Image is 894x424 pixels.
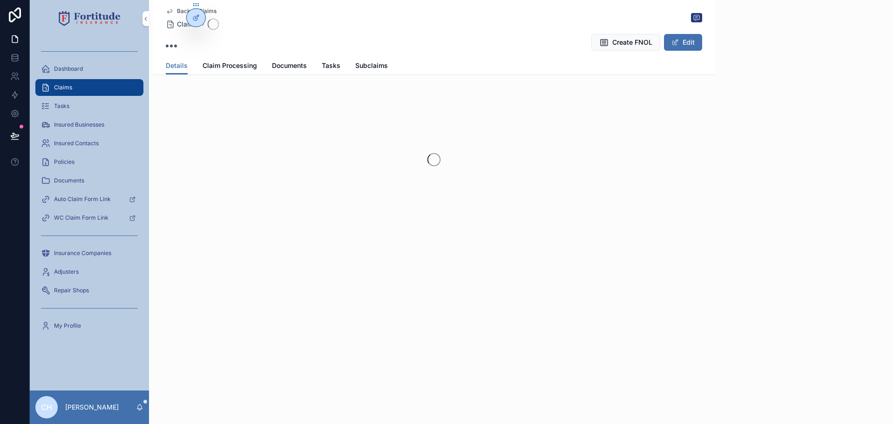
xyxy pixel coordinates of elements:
[54,177,84,184] span: Documents
[35,98,143,114] a: Tasks
[54,140,99,147] span: Insured Contacts
[54,214,108,222] span: WC Claim Form Link
[35,116,143,133] a: Insured Businesses
[166,20,198,29] a: Claims
[41,402,52,413] span: CH
[166,57,188,75] a: Details
[35,282,143,299] a: Repair Shops
[35,209,143,226] a: WC Claim Form Link
[54,121,104,128] span: Insured Businesses
[166,7,217,15] a: Back to Claims
[35,154,143,170] a: Policies
[35,263,143,280] a: Adjusters
[65,403,119,412] p: [PERSON_NAME]
[59,11,121,26] img: App logo
[35,245,143,262] a: Insurance Companies
[35,317,143,334] a: My Profile
[35,135,143,152] a: Insured Contacts
[35,172,143,189] a: Documents
[35,61,143,77] a: Dashboard
[355,57,388,76] a: Subclaims
[177,7,217,15] span: Back to Claims
[54,249,111,257] span: Insurance Companies
[612,38,652,47] span: Create FNOL
[272,61,307,70] span: Documents
[322,57,340,76] a: Tasks
[166,61,188,70] span: Details
[35,191,143,208] a: Auto Claim Form Link
[203,57,257,76] a: Claim Processing
[272,57,307,76] a: Documents
[355,61,388,70] span: Subclaims
[177,20,198,29] span: Claims
[54,65,83,73] span: Dashboard
[591,34,660,51] button: Create FNOL
[30,37,149,346] div: scrollable content
[54,84,72,91] span: Claims
[54,158,74,166] span: Policies
[203,61,257,70] span: Claim Processing
[54,268,79,276] span: Adjusters
[54,195,111,203] span: Auto Claim Form Link
[54,322,81,330] span: My Profile
[322,61,340,70] span: Tasks
[664,34,702,51] button: Edit
[35,79,143,96] a: Claims
[54,287,89,294] span: Repair Shops
[54,102,69,110] span: Tasks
